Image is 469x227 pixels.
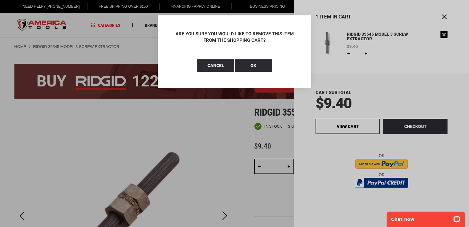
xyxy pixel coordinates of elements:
[250,63,256,68] span: OK
[207,63,224,68] span: Cancel
[235,59,272,72] button: OK
[197,59,234,72] button: Cancel
[173,31,296,44] div: Are you sure you would like to remove this item from the shopping cart?
[383,208,469,227] iframe: LiveChat chat widget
